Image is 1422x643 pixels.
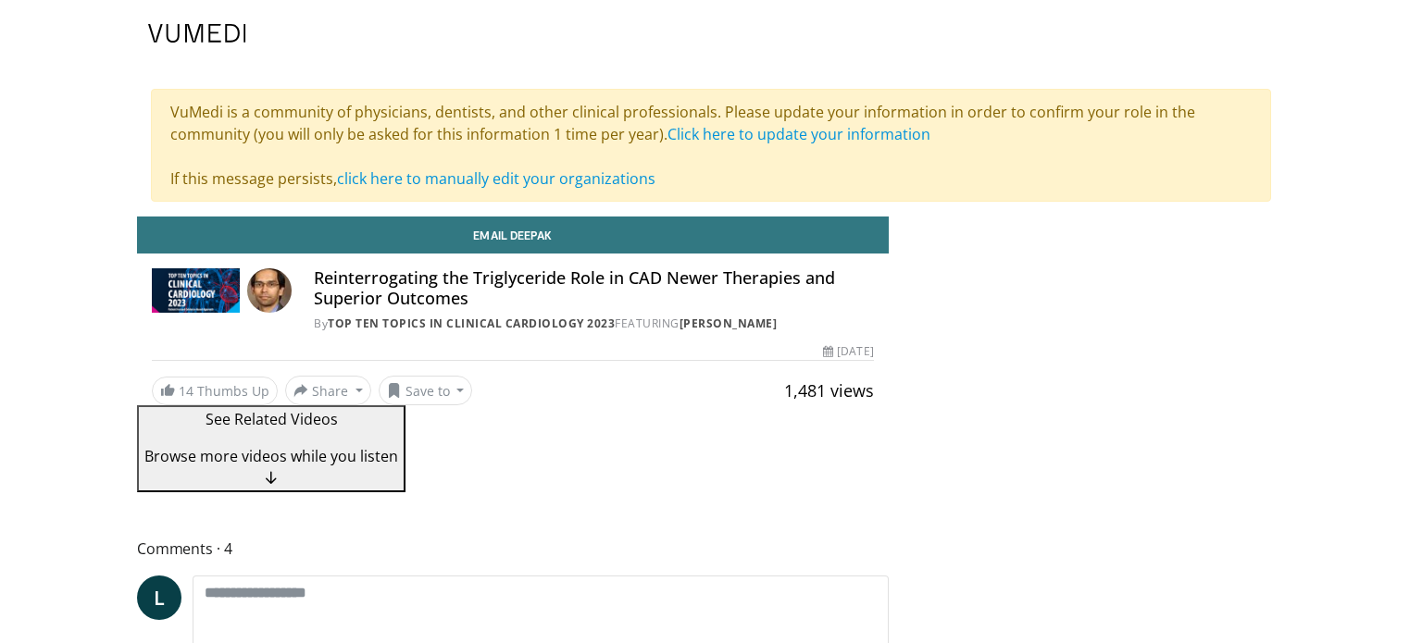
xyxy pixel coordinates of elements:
a: L [137,575,181,620]
div: VuMedi is a community of physicians, dentists, and other clinical professionals. Please update yo... [151,89,1271,202]
span: Comments 4 [137,537,889,561]
a: Top Ten Topics in Clinical Cardiology 2023 [328,315,615,331]
div: [DATE] [823,343,873,360]
span: 14 [179,382,193,400]
h4: Reinterrogating the Triglyceride Role in CAD Newer Therapies and Superior Outcomes [314,268,874,308]
p: See Related Videos [144,408,398,430]
a: [PERSON_NAME] [680,315,778,331]
button: See Related Videos Browse more videos while you listen [137,405,405,492]
a: Click here to update your information [667,124,930,144]
img: Avatar [247,268,292,313]
a: 14 Thumbs Up [152,377,278,405]
a: click here to manually edit your organizations [337,168,655,189]
a: Email Deepak [137,216,889,253]
button: Save to [379,376,473,405]
span: Browse more videos while you listen [144,446,398,466]
img: Top Ten Topics in Clinical Cardiology 2023 [152,268,240,313]
div: By FEATURING [314,315,874,332]
span: 1,481 views [784,379,874,402]
img: VuMedi Logo [148,24,246,43]
button: Share [285,376,371,405]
